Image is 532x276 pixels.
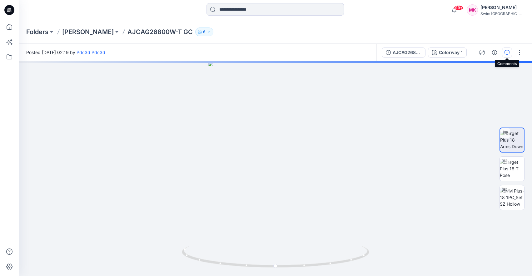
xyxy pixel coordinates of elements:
div: Swim [GEOGRAPHIC_DATA] [480,11,524,16]
a: Folders [26,28,48,36]
div: Colorway 1 [439,49,463,56]
span: 99+ [454,5,463,10]
button: Colorway 1 [428,48,467,58]
p: AJCAG26800W-T GC [127,28,193,36]
button: 6 [195,28,213,36]
img: Target Plus 18 T Pose [500,159,524,178]
span: Posted [DATE] 02:19 by [26,49,105,56]
img: WM Plus-18 1PC_Set SZ Hollow [500,188,524,207]
div: [PERSON_NAME] [480,4,524,11]
button: AJCAG26800W-T GC [382,48,425,58]
a: Pdc3d Pdc3d [77,50,105,55]
div: MK [467,4,478,16]
p: 6 [203,28,206,35]
div: AJCAG26800W-T GC [393,49,421,56]
img: Target Plus 18 Arms Down [500,130,524,150]
button: Details [490,48,500,58]
a: [PERSON_NAME] [62,28,114,36]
